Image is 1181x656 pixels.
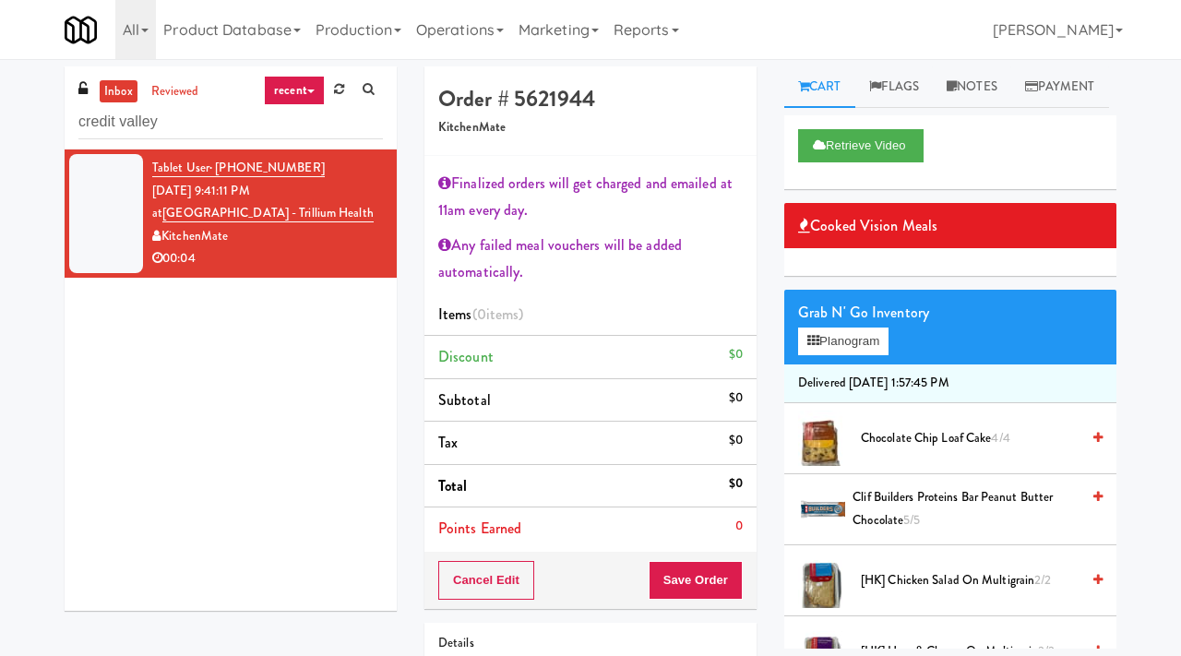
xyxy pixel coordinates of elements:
h4: Order # 5621944 [438,87,743,111]
a: Cart [784,66,855,108]
button: Save Order [649,561,743,600]
span: [HK] Chicken Salad on Multigrain [861,569,1080,592]
div: [HK] Chicken Salad on Multigrain2/2 [853,569,1103,592]
div: Finalized orders will get charged and emailed at 11am every day. [438,170,743,224]
span: Clif Builders proteins Bar Peanut Butter Chocolate [853,486,1080,531]
li: Tablet User· [PHONE_NUMBER][DATE] 9:41:11 PM at[GEOGRAPHIC_DATA] - Trillium HealthKitchenMate00:04 [65,149,397,278]
div: $0 [729,429,743,452]
a: Notes [933,66,1011,108]
span: Total [438,475,468,496]
span: Subtotal [438,389,491,411]
ng-pluralize: items [486,304,519,325]
div: Grab N' Go Inventory [798,299,1103,327]
button: Cancel Edit [438,561,534,600]
span: 5/5 [903,511,920,529]
div: Details [438,632,743,655]
div: Clif Builders proteins Bar Peanut Butter Chocolate5/5 [845,486,1103,531]
div: Chocolate Chip Loaf Cake4/4 [853,427,1103,450]
a: reviewed [147,80,204,103]
div: KitchenMate [152,225,383,248]
div: $0 [729,472,743,495]
span: Chocolate Chip Loaf Cake [861,427,1080,450]
span: [DATE] 9:41:11 PM at [152,182,250,222]
button: Planogram [798,328,889,355]
span: Points Earned [438,518,521,539]
span: 4/4 [991,429,1009,447]
span: Items [438,304,523,325]
li: Delivered [DATE] 1:57:45 PM [784,364,1116,403]
a: [GEOGRAPHIC_DATA] - Trillium Health [162,204,374,222]
span: (0 ) [472,304,524,325]
div: 0 [735,515,743,538]
a: Flags [855,66,934,108]
button: Retrieve Video [798,129,924,162]
input: Search vision orders [78,105,383,139]
div: 00:04 [152,247,383,270]
span: · [PHONE_NUMBER] [209,159,325,176]
div: $0 [729,343,743,366]
a: inbox [100,80,137,103]
span: 2/2 [1034,571,1051,589]
span: Discount [438,346,494,367]
div: $0 [729,387,743,410]
span: Tax [438,432,458,453]
a: Tablet User· [PHONE_NUMBER] [152,159,325,177]
span: Cooked Vision Meals [798,212,937,240]
div: Any failed meal vouchers will be added automatically. [438,232,743,286]
a: Payment [1011,66,1109,108]
h5: KitchenMate [438,121,743,135]
img: Micromart [65,14,97,46]
a: recent [264,76,325,105]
